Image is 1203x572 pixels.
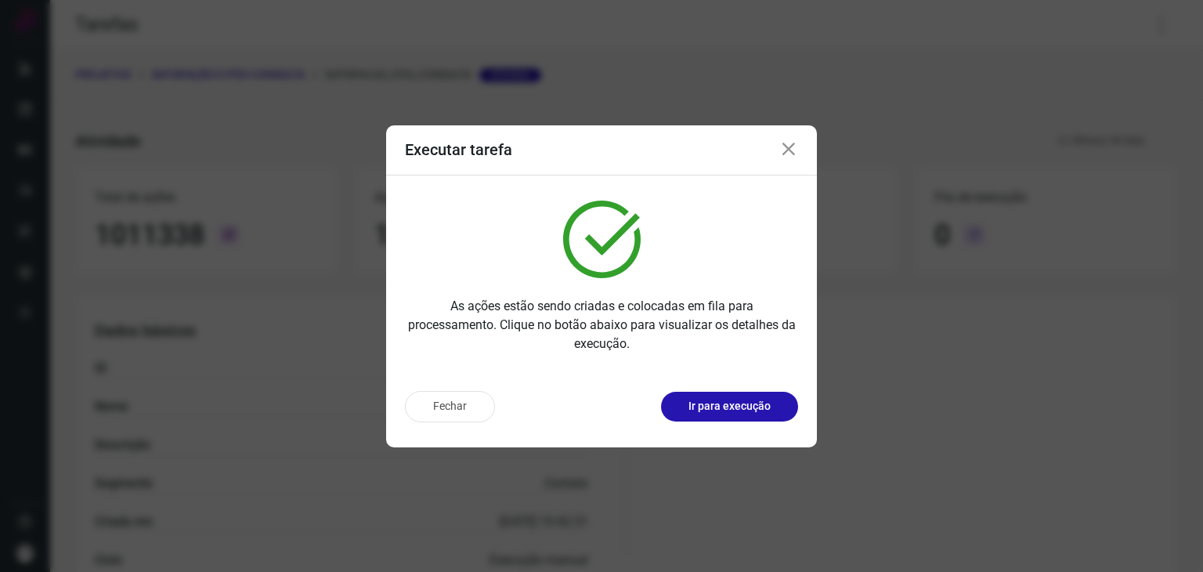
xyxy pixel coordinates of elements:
[661,392,798,422] button: Ir para execução
[405,391,495,422] button: Fechar
[563,201,641,278] img: verified.svg
[405,140,512,159] h3: Executar tarefa
[405,297,798,353] p: As ações estão sendo criadas e colocadas em fila para processamento. Clique no botão abaixo para ...
[688,398,771,415] p: Ir para execução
